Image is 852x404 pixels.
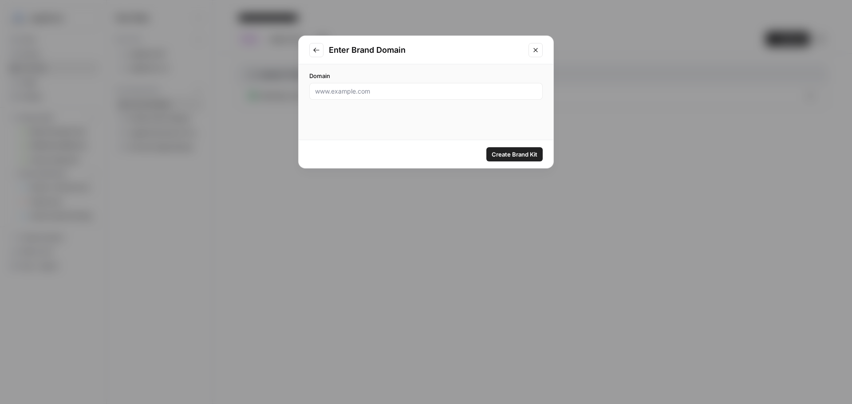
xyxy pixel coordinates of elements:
[486,147,543,161] button: Create Brand Kit
[529,43,543,57] button: Close modal
[492,150,537,159] span: Create Brand Kit
[309,43,323,57] button: Go to previous step
[309,71,543,80] label: Domain
[315,87,537,96] input: www.example.com
[329,44,523,56] h2: Enter Brand Domain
